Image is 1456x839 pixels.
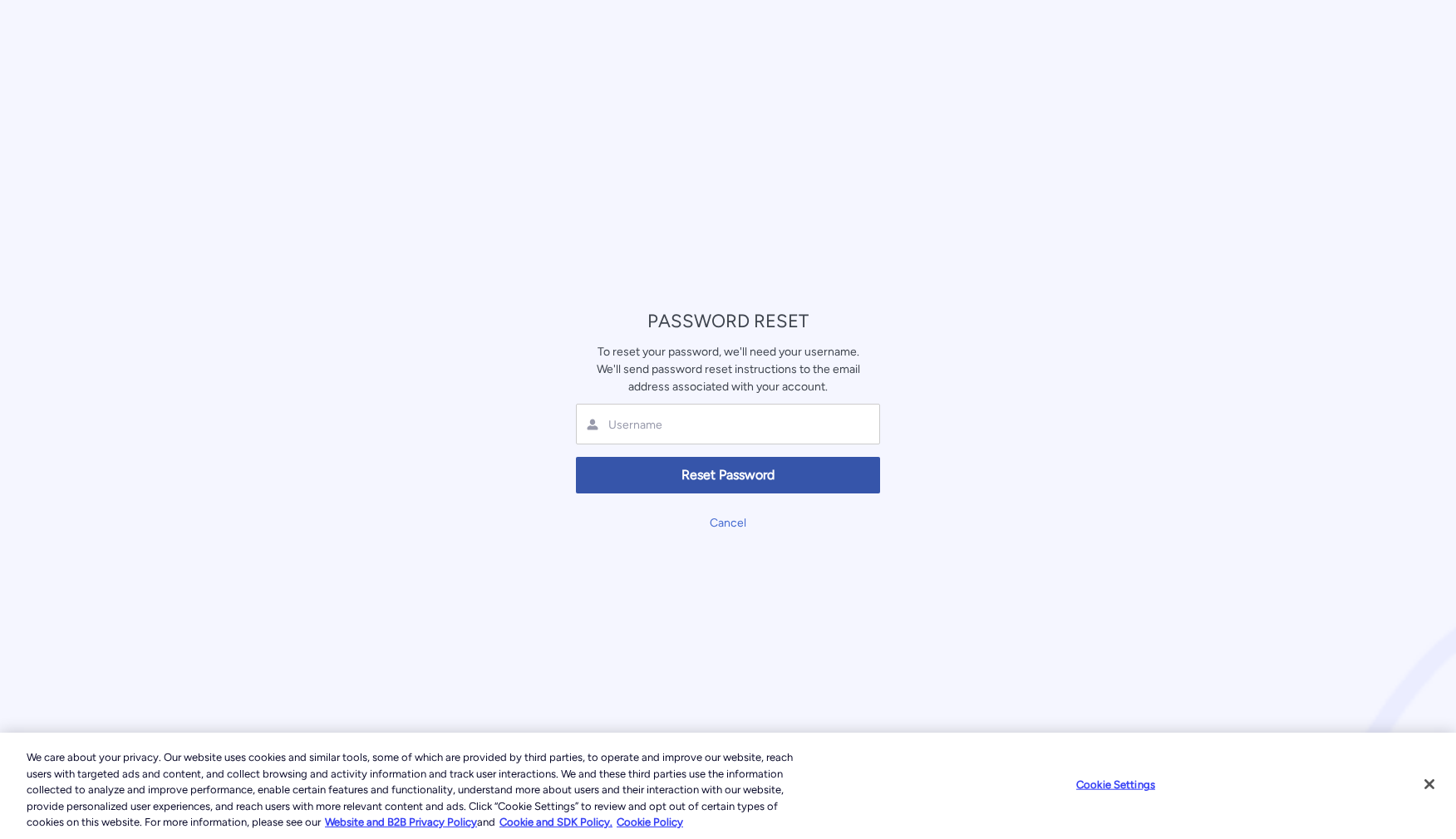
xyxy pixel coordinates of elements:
[576,457,880,494] button: Reset Password
[647,310,809,332] span: PASSWORD RESET
[1411,766,1448,802] button: Close
[576,343,880,395] div: To reset your password, we'll need your username. We'll send password reset instructions to the e...
[617,816,683,828] a: Cookie Policy
[710,516,746,530] a: Cancel
[1064,768,1168,802] button: Cookie Settings
[587,466,869,485] span: Reset Password
[27,749,801,831] div: We care about your privacy. Our website uses cookies and similar tools, some of which are provide...
[325,816,477,828] a: More information about our cookie policy., opens in a new tab
[499,816,612,828] a: Cookie and SDK Policy.
[607,417,804,433] input: Username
